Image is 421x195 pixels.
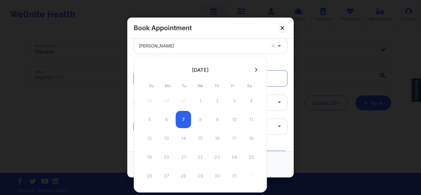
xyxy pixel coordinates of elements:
[139,38,266,54] div: [PERSON_NAME]
[198,83,203,88] abbr: Wednesday
[129,140,292,147] div: Patient information:
[149,83,154,88] abbr: Sunday
[165,83,170,88] abbr: Monday
[215,83,219,88] abbr: Thursday
[192,67,209,73] div: [DATE]
[231,83,235,88] abbr: Friday
[247,83,252,88] abbr: Saturday
[129,60,292,66] div: Appointment information:
[182,83,186,88] abbr: Tuesday
[134,24,192,32] h2: Book Appointment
